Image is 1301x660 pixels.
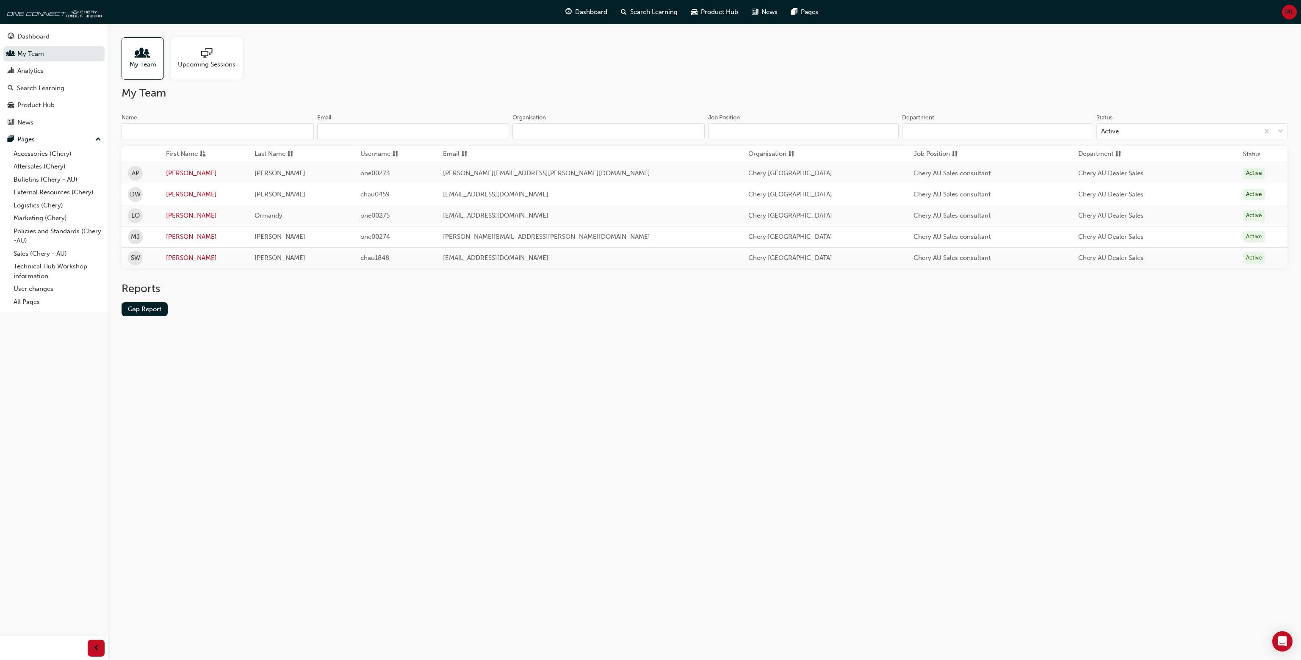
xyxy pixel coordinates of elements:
[443,149,490,160] button: Emailsorting-icon
[360,149,407,160] button: Usernamesorting-icon
[1272,631,1293,652] div: Open Intercom Messenger
[122,282,1287,295] h2: Reports
[166,149,213,160] button: First Nameasc-icon
[122,302,168,316] a: Gap Report
[131,253,140,263] span: SW
[801,7,818,17] span: Pages
[708,123,899,139] input: Job Position
[360,212,390,219] span: one00275
[1078,149,1113,160] span: Department
[913,191,991,198] span: Chery AU Sales consultant
[131,232,140,242] span: MJ
[1243,252,1265,264] div: Active
[3,63,105,79] a: Analytics
[166,232,242,242] a: [PERSON_NAME]
[3,29,105,44] a: Dashboard
[443,191,548,198] span: [EMAIL_ADDRESS][DOMAIN_NAME]
[178,60,235,69] span: Upcoming Sessions
[913,149,960,160] button: Job Positionsorting-icon
[913,233,991,240] span: Chery AU Sales consultant
[3,46,105,62] a: My Team
[902,113,934,122] div: Department
[201,48,212,60] span: sessionType_ONLINE_URL-icon
[130,60,156,69] span: My Team
[621,7,627,17] span: search-icon
[748,212,832,219] span: Chery [GEOGRAPHIC_DATA]
[8,85,14,92] span: search-icon
[1078,233,1143,240] span: Chery AU Dealer Sales
[691,7,698,17] span: car-icon
[630,7,678,17] span: Search Learning
[3,115,105,130] a: News
[512,113,546,122] div: Organisation
[166,190,242,199] a: [PERSON_NAME]
[122,113,137,122] div: Name
[913,212,991,219] span: Chery AU Sales consultant
[360,254,389,262] span: chau1848
[565,7,572,17] span: guage-icon
[166,168,242,178] a: [PERSON_NAME]
[684,3,745,21] a: car-iconProduct Hub
[8,67,14,75] span: chart-icon
[10,173,105,186] a: Bulletins (Chery - AU)
[4,3,102,20] a: oneconnect
[392,149,399,160] span: sorting-icon
[360,233,390,240] span: one00274
[1078,254,1143,262] span: Chery AU Dealer Sales
[443,233,650,240] span: [PERSON_NAME][EMAIL_ADDRESS][PERSON_NAME][DOMAIN_NAME]
[1078,191,1143,198] span: Chery AU Dealer Sales
[559,3,614,21] a: guage-iconDashboard
[1278,126,1284,137] span: down-icon
[10,186,105,199] a: External Resources (Chery)
[1243,189,1265,200] div: Active
[8,50,14,58] span: people-icon
[95,134,101,145] span: up-icon
[10,160,105,173] a: Aftersales (Chery)
[131,211,140,221] span: LO
[17,118,33,127] div: News
[761,7,778,17] span: News
[443,149,460,160] span: Email
[17,66,44,76] div: Analytics
[122,123,314,139] input: Name
[748,149,786,160] span: Organisation
[255,254,305,262] span: [PERSON_NAME]
[17,83,64,93] div: Search Learning
[255,191,305,198] span: [PERSON_NAME]
[575,7,607,17] span: Dashboard
[255,149,285,160] span: Last Name
[10,282,105,295] a: User changes
[745,3,784,21] a: news-iconNews
[701,7,738,17] span: Product Hub
[17,32,50,41] div: Dashboard
[3,27,105,132] button: DashboardMy TeamAnalyticsSearch LearningProduct HubNews
[166,149,198,160] span: First Name
[1115,149,1121,160] span: sorting-icon
[752,7,758,17] span: news-icon
[784,3,825,21] a: pages-iconPages
[122,86,1287,100] h2: My Team
[443,254,548,262] span: [EMAIL_ADDRESS][DOMAIN_NAME]
[3,132,105,147] button: Pages
[255,169,305,177] span: [PERSON_NAME]
[748,149,795,160] button: Organisationsorting-icon
[317,113,332,122] div: Email
[8,136,14,144] span: pages-icon
[122,37,171,80] a: My Team
[10,199,105,212] a: Logistics (Chery)
[17,135,35,144] div: Pages
[952,149,958,160] span: sorting-icon
[443,169,650,177] span: [PERSON_NAME][EMAIL_ADDRESS][PERSON_NAME][DOMAIN_NAME]
[614,3,684,21] a: search-iconSearch Learning
[360,169,390,177] span: one00273
[461,149,468,160] span: sorting-icon
[748,233,832,240] span: Chery [GEOGRAPHIC_DATA]
[1282,5,1297,19] button: ML
[360,149,390,160] span: Username
[708,113,740,122] div: Job Position
[360,191,390,198] span: chau0459
[166,253,242,263] a: [PERSON_NAME]
[1078,149,1125,160] button: Departmentsorting-icon
[255,149,301,160] button: Last Namesorting-icon
[3,97,105,113] a: Product Hub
